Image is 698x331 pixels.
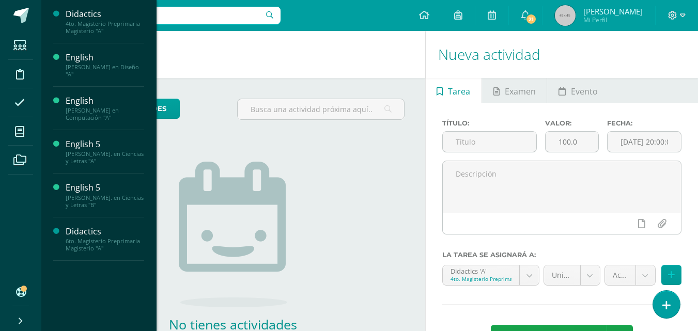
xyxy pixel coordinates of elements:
[66,238,144,252] div: 6to. Magisterio Preprimaria Magisterio "A"
[48,7,281,24] input: Busca un usuario...
[66,52,144,64] div: English
[571,79,598,104] span: Evento
[505,79,536,104] span: Examen
[546,132,598,152] input: Puntos máximos
[583,6,643,17] span: [PERSON_NAME]
[443,132,537,152] input: Título
[443,265,539,285] a: Didactics 'A'4to. Magisterio Preprimaria Magisterio
[545,119,599,127] label: Valor:
[552,265,572,285] span: Unidad 3
[607,119,681,127] label: Fecha:
[66,8,144,20] div: Didactics
[613,265,628,285] span: Achievement Indicator (40.0%)
[66,8,144,35] a: Didactics4to. Magisterio Preprimaria Magisterio "A"
[66,226,144,252] a: Didactics6to. Magisterio Preprimaria Magisterio "A"
[451,275,511,282] div: 4to. Magisterio Preprimaria Magisterio
[555,5,576,26] img: 45x45
[605,265,655,285] a: Achievement Indicator (40.0%)
[238,99,404,119] input: Busca una actividad próxima aquí...
[544,265,600,285] a: Unidad 3
[66,226,144,238] div: Didactics
[66,138,144,150] div: English 5
[442,251,681,259] label: La tarea se asignará a:
[66,107,144,121] div: [PERSON_NAME] en Computación "A"
[66,95,144,121] a: English[PERSON_NAME] en Computación "A"
[66,138,144,165] a: English 5[PERSON_NAME]. en Ciencias y Letras "A"
[66,20,144,35] div: 4to. Magisterio Preprimaria Magisterio "A"
[66,182,144,208] a: English 5[PERSON_NAME]. en Ciencias y Letras "B"
[54,31,413,78] h1: Actividades
[66,194,144,209] div: [PERSON_NAME]. en Ciencias y Letras "B"
[608,132,681,152] input: Fecha de entrega
[451,265,511,275] div: Didactics 'A'
[482,78,547,103] a: Examen
[426,78,482,103] a: Tarea
[547,78,609,103] a: Evento
[448,79,470,104] span: Tarea
[583,15,643,24] span: Mi Perfil
[66,150,144,165] div: [PERSON_NAME]. en Ciencias y Letras "A"
[66,52,144,78] a: English[PERSON_NAME] en Diseño "A"
[438,31,686,78] h1: Nueva actividad
[525,13,537,25] span: 21
[179,162,287,307] img: no_activities.png
[66,64,144,78] div: [PERSON_NAME] en Diseño "A"
[66,95,144,107] div: English
[442,119,537,127] label: Título:
[66,182,144,194] div: English 5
